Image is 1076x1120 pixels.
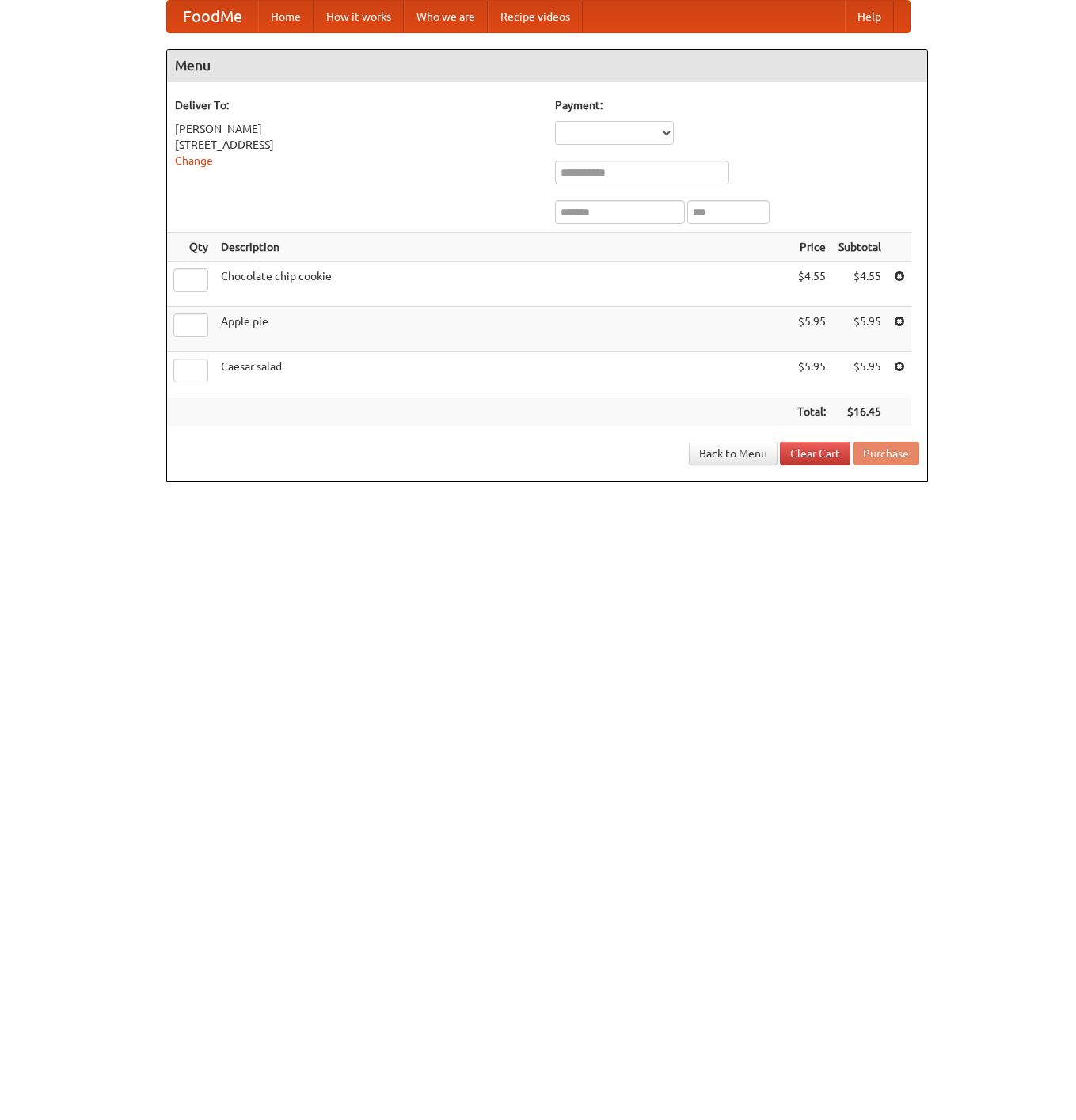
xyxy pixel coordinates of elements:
[258,1,314,32] a: Home
[215,352,791,397] td: Caesar salad
[791,352,832,397] td: $5.95
[853,442,919,465] button: Purchase
[845,1,894,32] a: Help
[175,97,539,113] h5: Deliver To:
[555,97,919,113] h5: Payment:
[215,262,791,307] td: Chocolate chip cookie
[832,397,888,427] th: $16.45
[175,137,539,153] div: [STREET_ADDRESS]
[167,50,927,82] h4: Menu
[175,121,539,137] div: [PERSON_NAME]
[791,233,832,262] th: Price
[215,233,791,262] th: Description
[791,397,832,427] th: Total:
[780,442,850,465] a: Clear Cart
[791,307,832,352] td: $5.95
[832,307,888,352] td: $5.95
[832,233,888,262] th: Subtotal
[175,154,213,167] a: Change
[215,307,791,352] td: Apple pie
[791,262,832,307] td: $4.55
[314,1,404,32] a: How it works
[832,352,888,397] td: $5.95
[832,262,888,307] td: $4.55
[167,1,258,32] a: FoodMe
[488,1,583,32] a: Recipe videos
[689,442,778,465] a: Back to Menu
[167,233,215,262] th: Qty
[404,1,488,32] a: Who we are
